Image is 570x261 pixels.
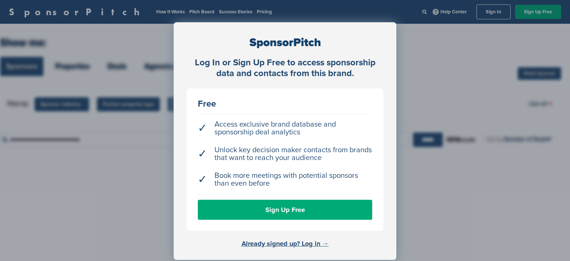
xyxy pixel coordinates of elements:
[198,168,372,191] li: Book more meetings with potential sponsors than even before
[198,176,207,183] span: ✓
[187,58,383,79] div: Log In or Sign Up Free to access sponsorship data and contacts from this brand.
[198,200,372,220] a: Sign Up Free
[198,117,372,140] li: Access exclusive brand database and sponsorship deal analytics
[198,143,372,166] li: Unlock key decision maker contacts from brands that want to reach your audience
[242,239,329,248] a: Already signed up? Log in →
[198,150,207,158] span: ✓
[198,124,207,132] span: ✓
[198,99,372,108] div: Free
